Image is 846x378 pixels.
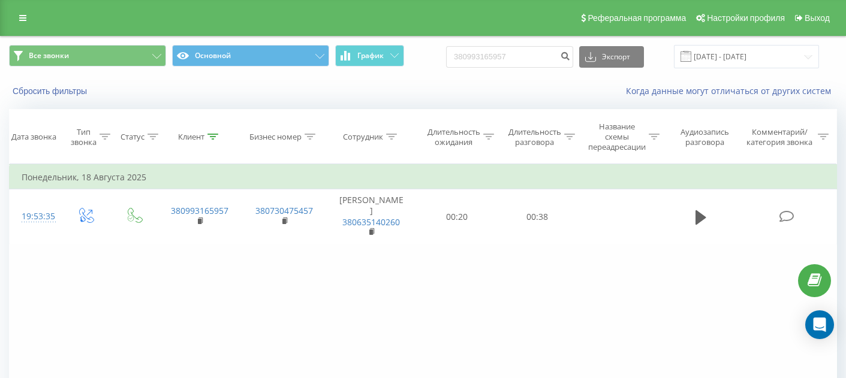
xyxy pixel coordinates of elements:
[805,310,834,339] div: Open Intercom Messenger
[707,13,785,23] span: Настройки профиля
[588,13,686,23] span: Реферальная программа
[497,189,578,244] td: 00:38
[255,205,313,216] a: 380730475457
[178,132,204,142] div: Клиент
[171,205,228,216] a: 380993165957
[172,45,329,66] button: Основной
[9,45,166,66] button: Все звонки
[626,85,837,96] a: Когда данные могут отличаться от других систем
[22,205,49,228] div: 19:53:35
[745,127,815,147] div: Комментарий/категория звонка
[335,45,404,66] button: График
[357,52,384,60] span: График
[121,132,144,142] div: Статус
[446,46,573,68] input: Поиск по номеру
[249,132,302,142] div: Бизнес номер
[71,127,97,147] div: Тип звонка
[326,189,417,244] td: [PERSON_NAME]
[416,189,497,244] td: 00:20
[10,165,837,189] td: Понедельник, 18 Августа 2025
[343,132,383,142] div: Сотрудник
[9,86,93,96] button: Сбросить фильтры
[588,122,646,152] div: Название схемы переадресации
[29,51,69,61] span: Все звонки
[805,13,830,23] span: Выход
[579,46,644,68] button: Экспорт
[342,216,400,228] a: 380635140260
[427,127,481,147] div: Длительность ожидания
[673,127,736,147] div: Аудиозапись разговора
[508,127,561,147] div: Длительность разговора
[11,132,56,142] div: Дата звонка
